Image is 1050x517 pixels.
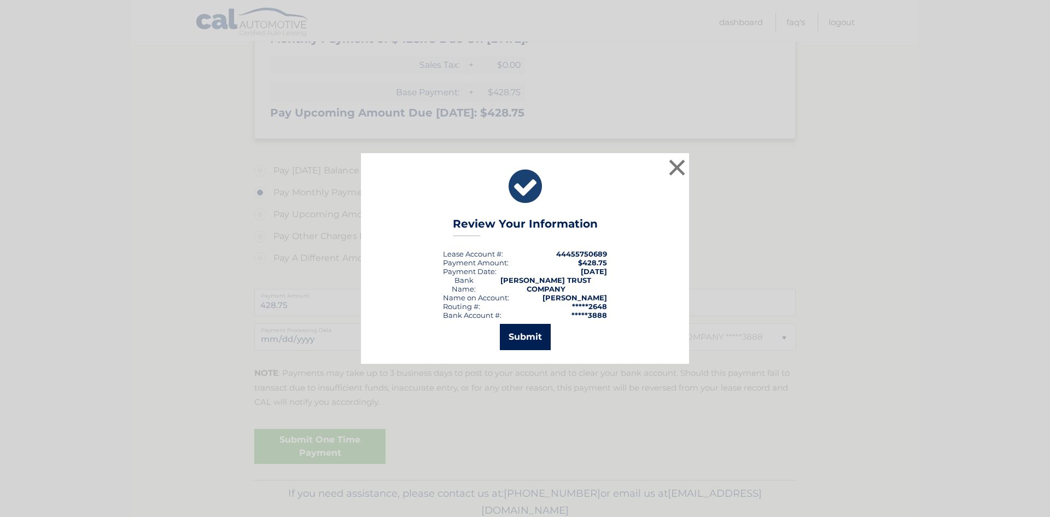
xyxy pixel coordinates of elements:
[443,258,509,267] div: Payment Amount:
[556,249,607,258] strong: 44455750689
[443,267,495,276] span: Payment Date
[443,249,503,258] div: Lease Account #:
[500,324,551,350] button: Submit
[443,311,501,320] div: Bank Account #:
[443,293,509,302] div: Name on Account:
[542,293,607,302] strong: [PERSON_NAME]
[500,276,591,293] strong: [PERSON_NAME] TRUST COMPANY
[581,267,607,276] span: [DATE]
[443,267,497,276] div: :
[443,302,480,311] div: Routing #:
[443,276,485,293] div: Bank Name:
[666,156,688,178] button: ×
[453,217,598,236] h3: Review Your Information
[578,258,607,267] span: $428.75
